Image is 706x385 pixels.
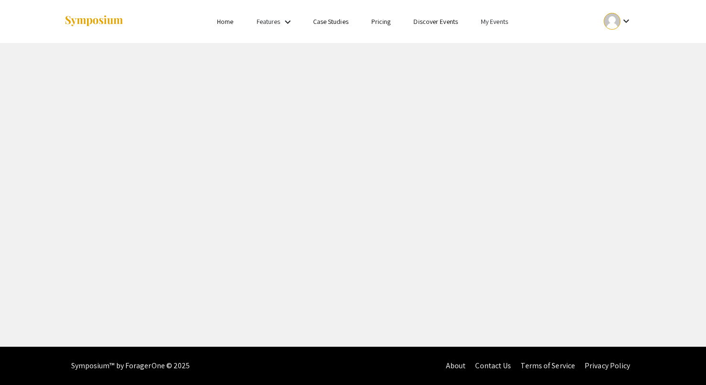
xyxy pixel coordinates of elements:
mat-icon: Expand account dropdown [620,15,632,27]
div: Symposium™ by ForagerOne © 2025 [71,347,190,385]
a: Features [257,17,281,26]
a: Case Studies [313,17,348,26]
a: Home [217,17,233,26]
a: My Events [481,17,508,26]
a: Pricing [371,17,391,26]
a: Discover Events [413,17,458,26]
img: Symposium by ForagerOne [64,15,124,28]
button: Expand account dropdown [594,11,642,32]
a: Privacy Policy [585,361,630,371]
mat-icon: Expand Features list [282,16,293,28]
a: Terms of Service [521,361,575,371]
a: Contact Us [475,361,511,371]
a: About [446,361,466,371]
